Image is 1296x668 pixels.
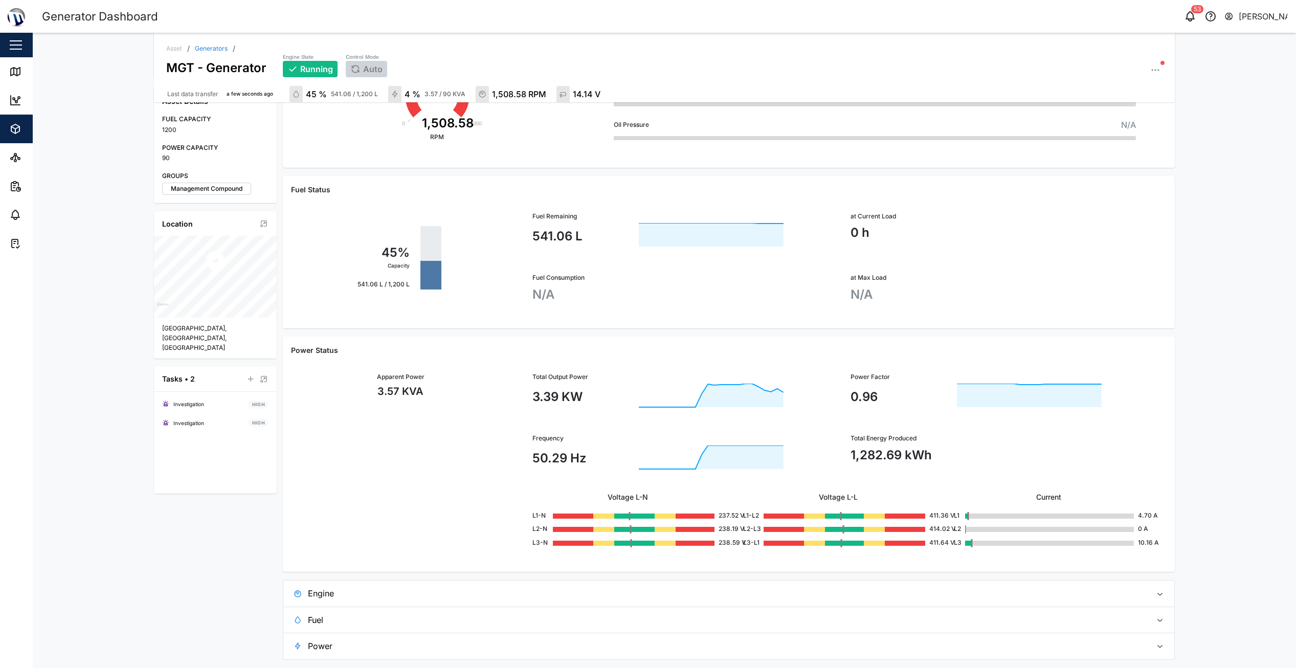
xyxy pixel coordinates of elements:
[308,633,1143,659] span: Power
[382,243,410,262] div: 45%
[851,372,1144,382] div: Power Factor
[167,90,218,99] div: Last data transfer
[162,218,193,230] div: Location
[954,511,961,521] div: L1
[187,45,190,52] div: /
[851,212,1144,221] div: at Current Load
[954,538,961,548] div: L3
[532,511,549,521] div: L1-N
[532,538,549,548] div: L3-N
[532,387,635,406] div: 3.39 KW
[162,373,195,385] div: Tasks • 2
[162,171,269,181] div: GROUPS
[291,184,1166,195] div: Fuel Status
[405,88,420,101] div: 4 %
[719,511,723,521] div: 237.52 V
[233,45,235,52] div: /
[5,5,28,28] img: Main Logo
[162,143,269,153] div: POWER CAPACITY
[532,285,635,304] div: N/A
[306,88,327,101] div: 45 %
[743,492,933,503] div: Voltage L-L
[424,90,465,99] div: 3.57 / 90 KVA
[929,524,933,534] div: 414.02 V
[532,449,635,467] div: 50.29 Hz
[851,434,1144,443] div: Total Energy Produced
[173,419,204,428] div: Investigation
[1138,538,1144,548] div: 10.16 A
[252,419,265,427] span: HIGH
[300,64,333,74] span: Running
[173,400,204,409] div: Investigation
[402,121,405,127] text: 0
[27,66,50,77] div: Map
[1138,524,1144,534] div: 0 A
[27,209,58,220] div: Alarms
[203,249,228,277] div: Map marker
[283,53,338,61] div: Engine State
[743,538,759,548] div: L3-L1
[851,387,953,406] div: 0.96
[532,524,549,534] div: L2-N
[929,511,933,521] div: 411.36 V
[357,280,410,290] div: 541.06 L / 1,200 L
[1191,5,1203,13] div: 53
[42,8,158,26] div: Generator Dashboard
[27,238,55,249] div: Tasks
[154,236,277,318] canvas: Map
[308,607,1143,633] span: Fuel
[283,607,1174,633] button: Fuel
[162,417,269,430] a: InvestigationHIGH
[1138,511,1144,521] div: 4.70 A
[851,285,1144,304] div: N/A
[166,46,182,52] div: Asset
[743,511,759,521] div: L1-L2
[1239,10,1288,23] div: [PERSON_NAME]
[27,181,61,192] div: Reports
[1224,9,1288,24] button: [PERSON_NAME]
[291,345,1166,356] div: Power Status
[195,46,228,52] a: Generators
[162,183,251,195] label: Management Compound
[27,123,58,135] div: Assets
[162,153,269,163] div: 90
[283,633,1174,659] button: Power
[162,125,269,135] div: 1200
[283,581,1174,606] button: Engine
[162,115,269,124] div: FUEL CAPACITY
[719,538,723,548] div: 238.59 V
[308,581,1143,606] span: Engine
[227,90,273,98] div: a few seconds ago
[157,303,169,315] a: Mapbox logo
[719,524,723,534] div: 238.19 V
[27,152,51,163] div: Sites
[252,401,265,408] span: HIGH
[532,372,826,382] div: Total Output Power
[422,114,453,132] div: 1,508.58
[743,524,759,534] div: L2-L3
[532,434,826,443] div: Frequency
[27,95,73,106] div: Dashboard
[851,273,1144,283] div: at Max Load
[363,64,383,74] span: Auto
[422,132,453,142] div: RPM
[492,88,546,101] div: 1,508.58 RPM
[954,492,1144,503] div: Current
[166,52,266,77] div: MGT - Generator
[1121,119,1136,131] div: N/A
[532,227,635,246] div: 541.06 L
[851,223,1144,242] div: 0 h
[331,90,378,99] div: 541.06 / 1,200 L
[851,446,1144,464] div: 1,282.69 kWh
[377,384,423,399] div: 3.57 KVA
[532,492,723,503] div: Voltage L-N
[377,372,424,382] div: Apparent Power
[929,538,933,548] div: 411.64 V
[573,88,600,101] div: 14.14 V
[162,398,269,411] a: InvestigationHIGH
[346,53,387,61] div: Control Mode
[382,262,410,270] div: Capacity
[532,273,826,283] div: Fuel Consumption
[532,212,826,221] div: Fuel Remaining
[954,524,961,534] div: L2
